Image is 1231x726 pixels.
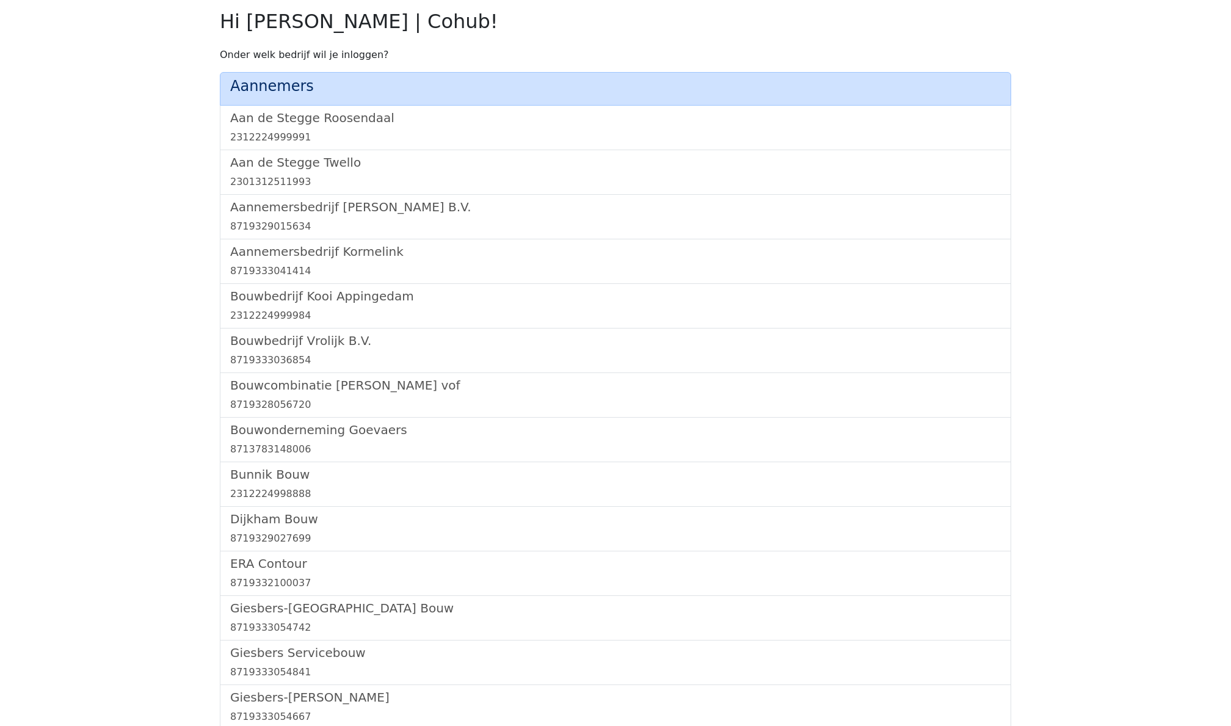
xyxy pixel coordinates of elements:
[230,556,1001,571] h5: ERA Contour
[230,442,1001,457] div: 8713783148006
[230,175,1001,189] div: 2301312511993
[220,10,1011,33] h2: Hi [PERSON_NAME] | Cohub!
[230,512,1001,546] a: Dijkham Bouw8719329027699
[230,710,1001,724] div: 8719333054667
[230,645,1001,680] a: Giesbers Servicebouw8719333054841
[230,601,1001,615] h5: Giesbers-[GEOGRAPHIC_DATA] Bouw
[230,219,1001,234] div: 8719329015634
[230,111,1001,125] h5: Aan de Stegge Roosendaal
[230,601,1001,635] a: Giesbers-[GEOGRAPHIC_DATA] Bouw8719333054742
[230,467,1001,482] h5: Bunnik Bouw
[230,264,1001,278] div: 8719333041414
[230,130,1001,145] div: 2312224999991
[230,353,1001,368] div: 8719333036854
[230,111,1001,145] a: Aan de Stegge Roosendaal2312224999991
[230,423,1001,437] h5: Bouwonderneming Goevaers
[230,512,1001,526] h5: Dijkham Bouw
[230,200,1001,234] a: Aannemersbedrijf [PERSON_NAME] B.V.8719329015634
[230,645,1001,660] h5: Giesbers Servicebouw
[230,620,1001,635] div: 8719333054742
[230,423,1001,457] a: Bouwonderneming Goevaers8713783148006
[230,289,1001,303] h5: Bouwbedrijf Kooi Appingedam
[230,289,1001,323] a: Bouwbedrijf Kooi Appingedam2312224999984
[230,378,1001,412] a: Bouwcombinatie [PERSON_NAME] vof8719328056720
[230,576,1001,590] div: 8719332100037
[220,48,1011,62] p: Onder welk bedrijf wil je inloggen?
[230,333,1001,348] h5: Bouwbedrijf Vrolijk B.V.
[230,467,1001,501] a: Bunnik Bouw2312224998888
[230,244,1001,259] h5: Aannemersbedrijf Kormelink
[230,333,1001,368] a: Bouwbedrijf Vrolijk B.V.8719333036854
[230,487,1001,501] div: 2312224998888
[230,155,1001,170] h5: Aan de Stegge Twello
[230,665,1001,680] div: 8719333054841
[230,200,1001,214] h5: Aannemersbedrijf [PERSON_NAME] B.V.
[230,155,1001,189] a: Aan de Stegge Twello2301312511993
[230,397,1001,412] div: 8719328056720
[230,531,1001,546] div: 8719329027699
[230,556,1001,590] a: ERA Contour8719332100037
[230,690,1001,724] a: Giesbers-[PERSON_NAME]8719333054667
[230,378,1001,393] h5: Bouwcombinatie [PERSON_NAME] vof
[230,308,1001,323] div: 2312224999984
[230,690,1001,705] h5: Giesbers-[PERSON_NAME]
[230,78,1001,95] h4: Aannemers
[230,244,1001,278] a: Aannemersbedrijf Kormelink8719333041414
